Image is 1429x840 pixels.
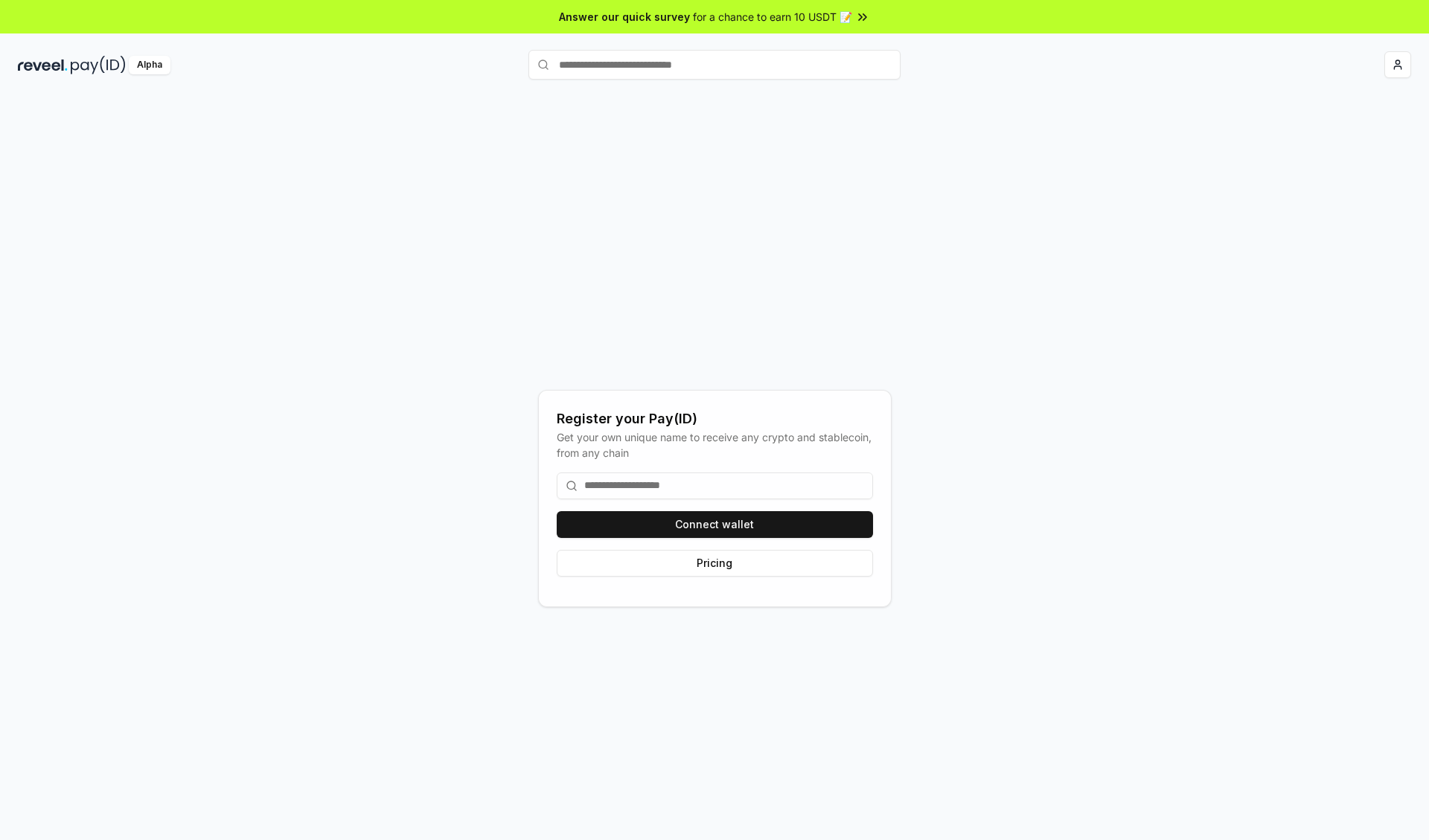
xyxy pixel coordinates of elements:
div: Get your own unique name to receive any crypto and stablecoin, from any chain [557,429,873,461]
img: reveel_dark [18,56,68,74]
div: Alpha [129,56,170,74]
div: Register your Pay(ID) [557,408,873,429]
button: Connect wallet [557,511,873,538]
button: Pricing [557,550,873,577]
span: for a chance to earn 10 USDT 📝 [693,9,852,25]
span: Answer our quick survey [559,9,690,25]
img: pay_id [71,56,126,74]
